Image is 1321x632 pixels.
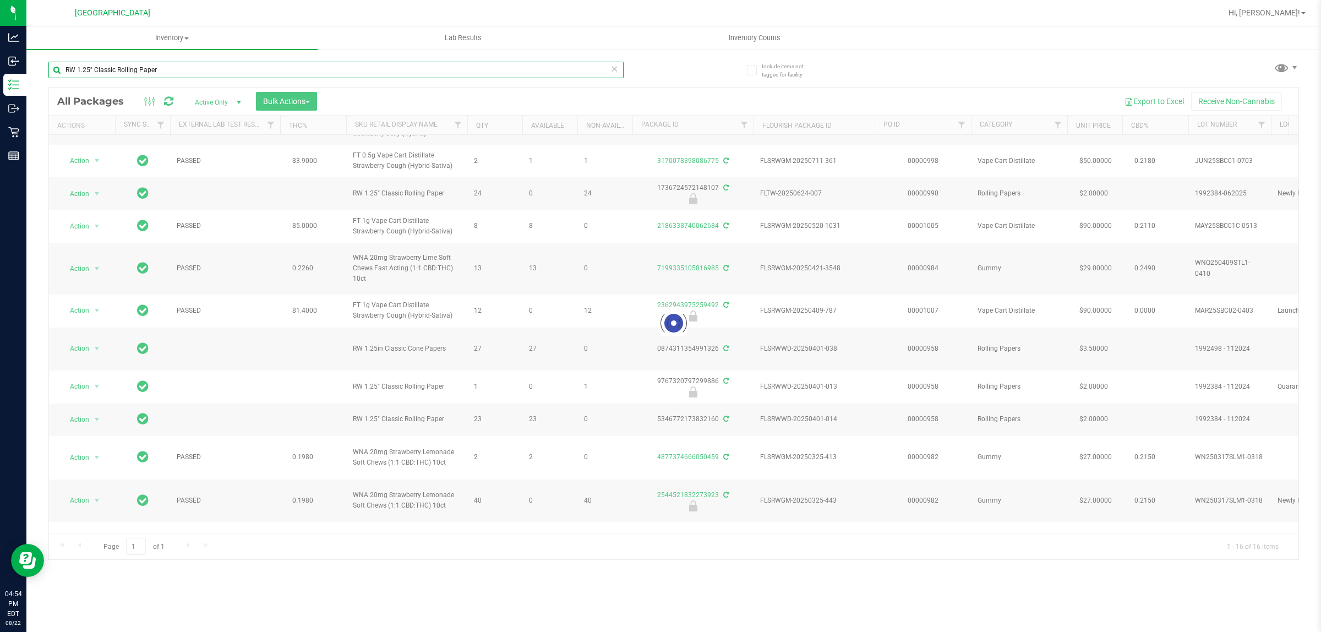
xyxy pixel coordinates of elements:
[430,33,496,43] span: Lab Results
[8,79,19,90] inline-svg: Inventory
[8,56,19,67] inline-svg: Inbound
[5,589,21,619] p: 04:54 PM EDT
[8,32,19,43] inline-svg: Analytics
[26,33,318,43] span: Inventory
[609,26,900,50] a: Inventory Counts
[48,62,624,78] input: Search Package ID, Item Name, SKU, Lot or Part Number...
[5,619,21,627] p: 08/22
[1229,8,1300,17] span: Hi, [PERSON_NAME]!
[8,127,19,138] inline-svg: Retail
[8,150,19,161] inline-svg: Reports
[318,26,609,50] a: Lab Results
[714,33,795,43] span: Inventory Counts
[762,62,817,79] span: Include items not tagged for facility
[75,8,150,18] span: [GEOGRAPHIC_DATA]
[610,62,618,76] span: Clear
[11,544,44,577] iframe: Resource center
[26,26,318,50] a: Inventory
[8,103,19,114] inline-svg: Outbound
